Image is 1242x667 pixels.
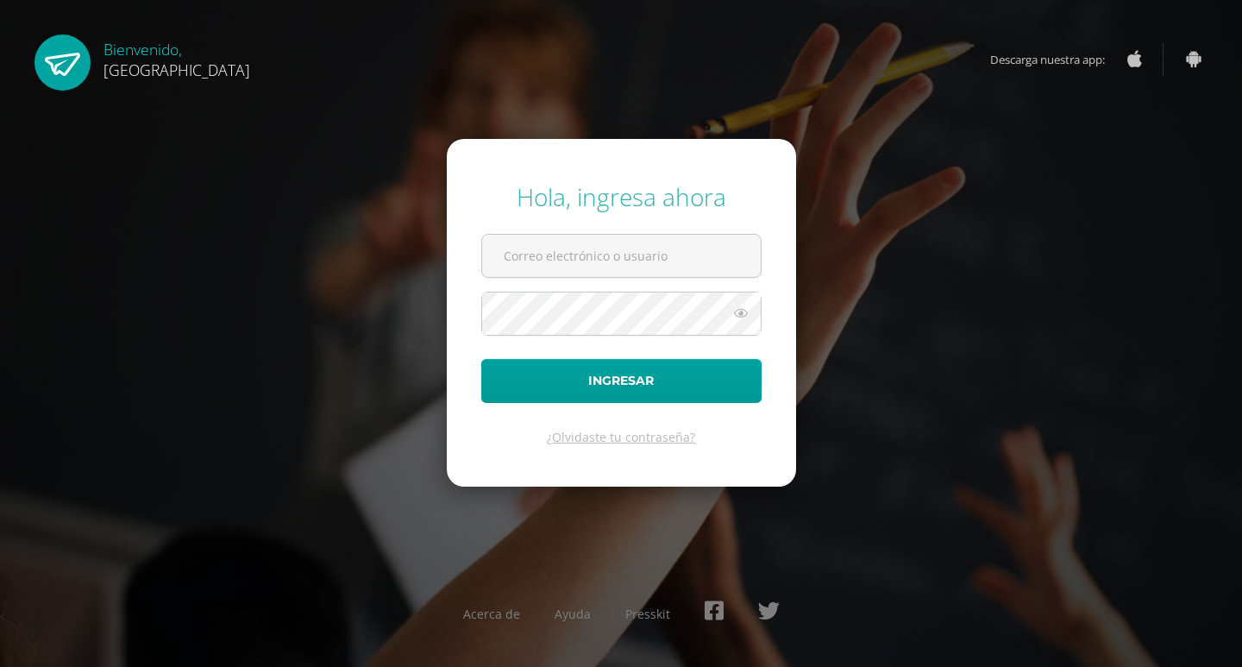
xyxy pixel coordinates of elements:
[103,60,250,80] span: [GEOGRAPHIC_DATA]
[463,606,520,622] a: Acerca de
[481,180,762,213] div: Hola, ingresa ahora
[625,606,670,622] a: Presskit
[990,43,1122,76] span: Descarga nuestra app:
[481,359,762,403] button: Ingresar
[482,235,761,277] input: Correo electrónico o usuario
[547,429,695,445] a: ¿Olvidaste tu contraseña?
[103,35,250,80] div: Bienvenido,
[555,606,591,622] a: Ayuda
